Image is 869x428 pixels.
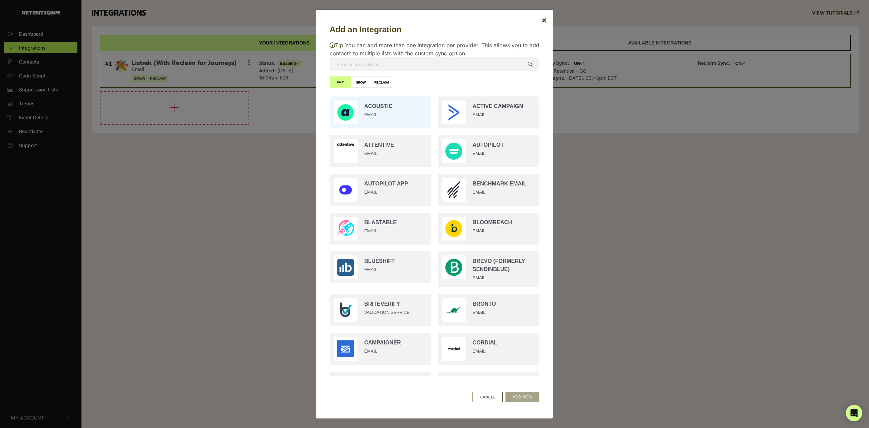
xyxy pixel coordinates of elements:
button: Close [536,11,552,30]
p: You can add more than one integration per provider. This allows you to add contacts to multiple l... [330,41,539,57]
h5: Add an Integration [330,23,539,36]
span: Tip: [330,42,345,49]
div: Open Intercom Messenger [846,405,862,421]
label: ANY [330,76,351,88]
label: RECLAIM [371,76,392,88]
input: Search integrations [330,57,539,71]
label: GROW [350,76,371,88]
span: × [541,15,547,25]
